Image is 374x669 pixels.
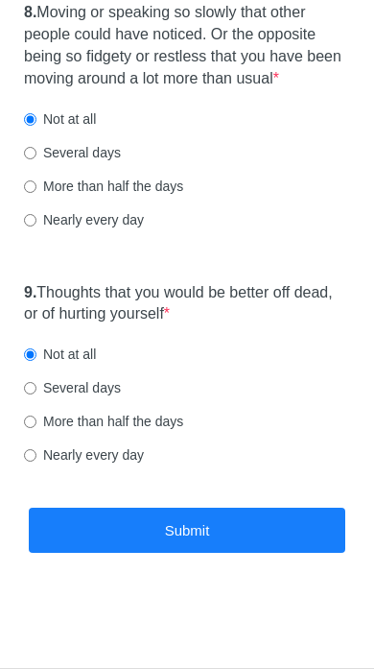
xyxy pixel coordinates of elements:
[24,348,36,361] input: Not at all
[24,382,36,394] input: Several days
[29,508,345,553] button: Submit
[24,214,36,227] input: Nearly every day
[24,2,350,89] label: Moving or speaking so slowly that other people could have noticed. Or the opposite being so fidge...
[24,284,36,300] strong: 9.
[24,210,144,229] label: Nearly every day
[24,445,144,465] label: Nearly every day
[24,4,36,20] strong: 8.
[24,412,183,431] label: More than half the days
[24,143,121,162] label: Several days
[24,449,36,462] input: Nearly every day
[24,113,36,126] input: Not at all
[24,282,350,326] label: Thoughts that you would be better off dead, or of hurting yourself
[24,109,96,129] label: Not at all
[24,177,183,196] label: More than half the days
[24,345,96,364] label: Not at all
[24,378,121,397] label: Several days
[24,180,36,193] input: More than half the days
[24,416,36,428] input: More than half the days
[24,147,36,159] input: Several days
